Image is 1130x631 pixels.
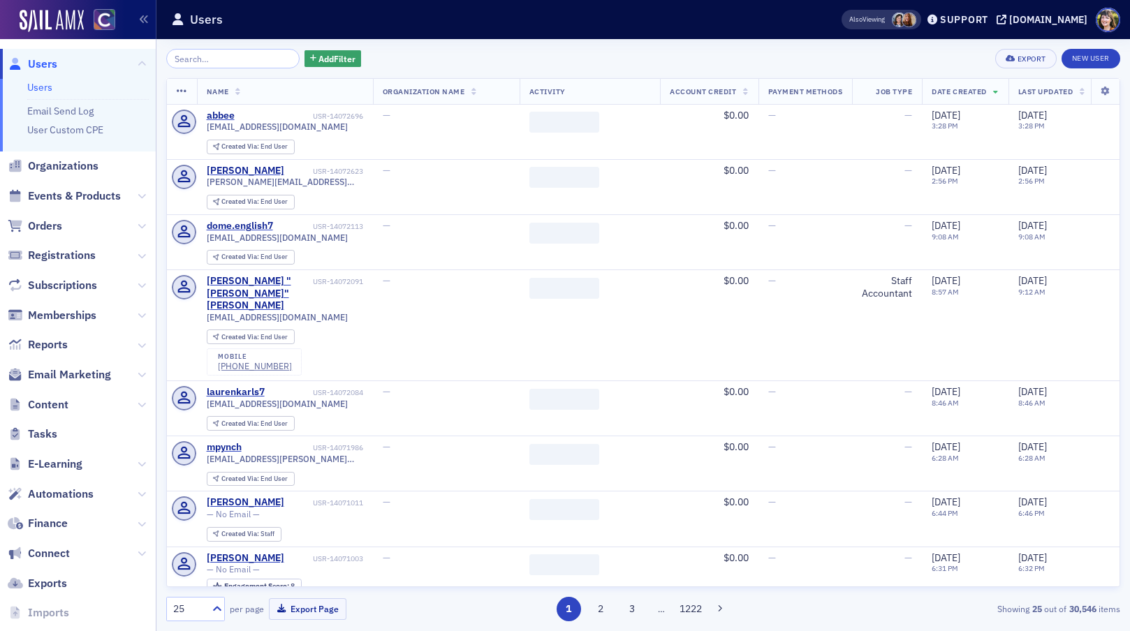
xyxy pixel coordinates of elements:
[8,218,62,234] a: Orders
[207,454,363,464] span: [EMAIL_ADDRESS][PERSON_NAME][DOMAIN_NAME]
[588,597,612,621] button: 2
[768,87,843,96] span: Payment Methods
[207,496,284,509] a: [PERSON_NAME]
[932,121,958,131] time: 3:28 PM
[904,109,912,121] span: —
[383,164,390,177] span: —
[1018,496,1047,508] span: [DATE]
[8,487,94,502] a: Automations
[932,164,960,177] span: [DATE]
[383,551,390,564] span: —
[221,530,274,538] div: Staff
[529,389,599,410] span: ‌
[221,252,261,261] span: Created Via :
[812,602,1120,615] div: Showing out of items
[902,13,916,27] span: Sheila Duggan
[207,552,284,565] a: [PERSON_NAME]
[1018,121,1045,131] time: 3:28 PM
[620,597,645,621] button: 3
[724,496,749,508] span: $0.00
[318,52,355,65] span: Add Filter
[529,278,599,299] span: ‌
[1018,398,1045,408] time: 8:46 AM
[8,546,70,561] a: Connect
[221,529,261,538] span: Created Via :
[207,579,302,594] div: Engagement Score: 8
[383,385,390,398] span: —
[286,498,363,507] div: USR-14071011
[1018,440,1047,453] span: [DATE]
[27,124,103,136] a: User Custom CPE
[221,419,261,428] span: Created Via :
[207,140,295,154] div: Created Via: End User
[218,361,292,371] a: [PHONE_NUMBER]
[27,81,52,94] a: Users
[20,10,84,32] a: SailAMX
[173,602,204,616] div: 25
[932,109,960,121] span: [DATE]
[997,15,1092,24] button: [DOMAIN_NAME]
[207,386,265,399] a: laurenkarls7
[849,15,863,24] div: Also
[8,248,96,263] a: Registrations
[383,87,465,96] span: Organization Name
[679,597,703,621] button: 1222
[28,57,57,72] span: Users
[221,197,261,206] span: Created Via :
[1018,219,1047,232] span: [DATE]
[768,109,776,121] span: —
[304,50,362,68] button: AddFilter
[932,453,959,463] time: 6:28 AM
[221,142,261,151] span: Created Via :
[1018,55,1046,63] div: Export
[904,164,912,177] span: —
[768,385,776,398] span: —
[940,13,988,26] div: Support
[1018,551,1047,564] span: [DATE]
[207,527,281,542] div: Created Via: Staff
[207,564,260,574] span: — No Email —
[724,109,749,121] span: $0.00
[932,508,958,518] time: 6:44 PM
[932,219,960,232] span: [DATE]
[1018,508,1045,518] time: 6:46 PM
[904,551,912,564] span: —
[529,112,599,133] span: ‌
[28,516,68,531] span: Finance
[28,576,67,591] span: Exports
[207,220,273,232] a: dome.english7
[286,554,363,563] div: USR-14071003
[529,554,599,575] span: ‌
[529,167,599,188] span: ‌
[207,87,229,96] span: Name
[207,416,295,431] div: Created Via: End User
[724,440,749,453] span: $0.00
[904,496,912,508] span: —
[221,143,288,151] div: End User
[207,329,295,344] div: Created Via: End User
[28,248,96,263] span: Registrations
[932,496,960,508] span: [DATE]
[1018,87,1073,96] span: Last Updated
[768,164,776,177] span: —
[28,218,62,234] span: Orders
[207,275,311,312] a: [PERSON_NAME] "[PERSON_NAME]" [PERSON_NAME]
[28,278,97,293] span: Subscriptions
[28,337,68,352] span: Reports
[207,250,295,265] div: Created Via: End User
[1018,385,1047,398] span: [DATE]
[28,487,94,502] span: Automations
[932,87,986,96] span: Date Created
[28,546,70,561] span: Connect
[768,274,776,287] span: —
[230,602,264,615] label: per page
[8,308,96,323] a: Memberships
[207,165,284,177] a: [PERSON_NAME]
[1018,563,1045,573] time: 6:32 PM
[207,121,348,132] span: [EMAIL_ADDRESS][DOMAIN_NAME]
[28,456,82,472] span: E-Learning
[1018,274,1047,287] span: [DATE]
